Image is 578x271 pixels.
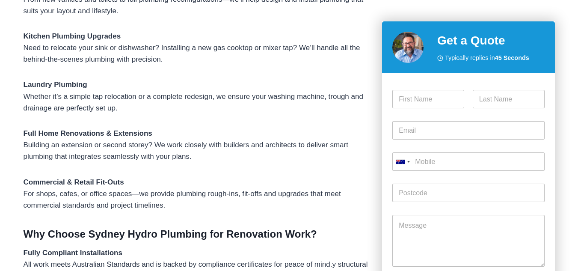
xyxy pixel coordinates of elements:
strong: Kitchen Plumbing Upgrades [24,32,121,40]
strong: Full Home Renovations & Extensions [24,129,152,137]
strong: Commercial & Retail Fit-Outs [24,178,124,186]
strong: Laundry Plumbing [24,80,87,89]
span: Typically replies in [445,53,529,63]
p: Building an extension or second storey? We work closely with builders and architects to deliver s... [24,128,369,163]
input: Last Name [473,90,545,108]
p: Whether it’s a simple tap relocation or a complete redesign, we ensure your washing machine, trou... [24,79,369,114]
p: For shops, cafes, or office spaces—we provide plumbing rough-ins, fit-offs and upgrades that meet... [24,176,369,211]
input: First Name [392,90,464,108]
button: Selected country [392,152,413,171]
input: Postcode [392,184,544,202]
strong: Why Choose Sydney Hydro Plumbing for Renovation Work? [24,228,317,240]
input: Email [392,121,544,140]
input: Mobile [392,152,544,171]
h2: Get a Quote [437,32,545,50]
p: Need to relocate your sink or dishwasher? Installing a new gas cooktop or mixer tap? We’ll handle... [24,30,369,66]
strong: 45 Seconds [495,54,529,61]
strong: Fully Compliant Installations [24,249,122,257]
